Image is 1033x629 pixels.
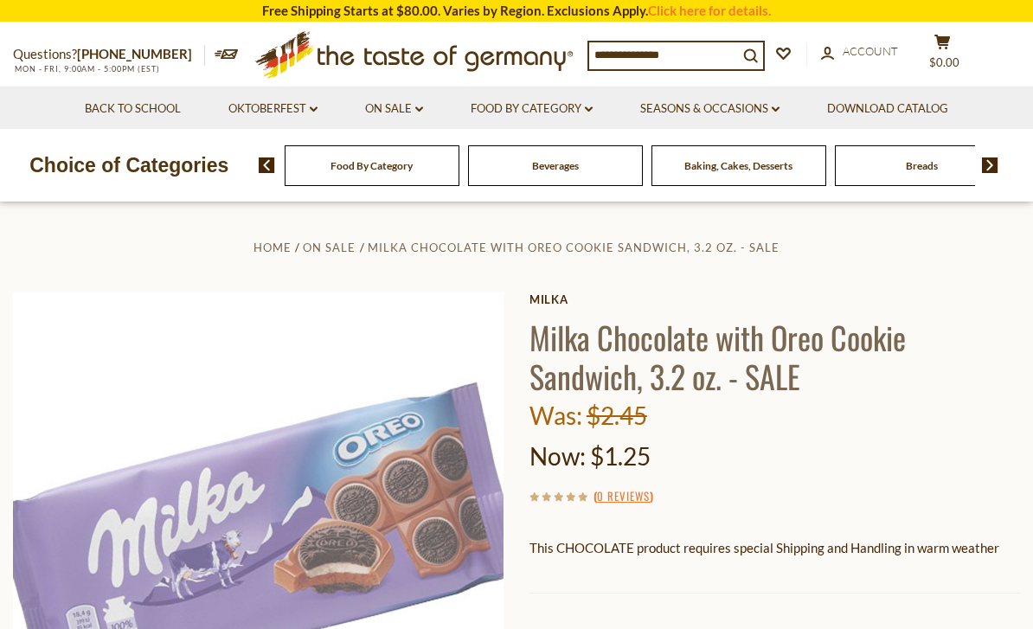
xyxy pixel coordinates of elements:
img: previous arrow [259,157,275,173]
label: Now: [529,441,586,471]
a: [PHONE_NUMBER] [77,46,192,61]
span: Account [843,44,898,58]
a: Download Catalog [827,99,948,119]
p: Questions? [13,43,205,66]
a: Milka Chocolate with Oreo Cookie Sandwich, 3.2 oz. - SALE [368,241,780,254]
a: On Sale [303,241,356,254]
img: next arrow [982,157,998,173]
a: Back to School [85,99,181,119]
span: $1.25 [590,441,651,471]
a: On Sale [365,99,423,119]
a: Food By Category [471,99,593,119]
a: Baking, Cakes, Desserts [684,159,792,172]
span: MON - FRI, 9:00AM - 5:00PM (EST) [13,64,160,74]
a: Milka [529,292,1020,306]
p: This CHOCOLATE product requires special Shipping and Handling in warm weather [529,537,1020,559]
li: We will ship this product in heat-protective packaging and ice during warm weather months or to w... [546,571,1020,593]
a: 0 Reviews [597,487,650,506]
a: Beverages [532,159,579,172]
a: Seasons & Occasions [640,99,780,119]
span: ( ) [593,487,653,504]
a: Click here for details. [648,3,771,18]
h1: Milka Chocolate with Oreo Cookie Sandwich, 3.2 oz. - SALE [529,318,1020,395]
a: Account [821,42,898,61]
a: Breads [906,159,938,172]
label: Was: [529,401,582,430]
span: $2.45 [587,401,647,430]
a: Oktoberfest [228,99,318,119]
button: $0.00 [916,34,968,77]
span: $0.00 [929,55,959,69]
a: Home [253,241,292,254]
a: Food By Category [330,159,413,172]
